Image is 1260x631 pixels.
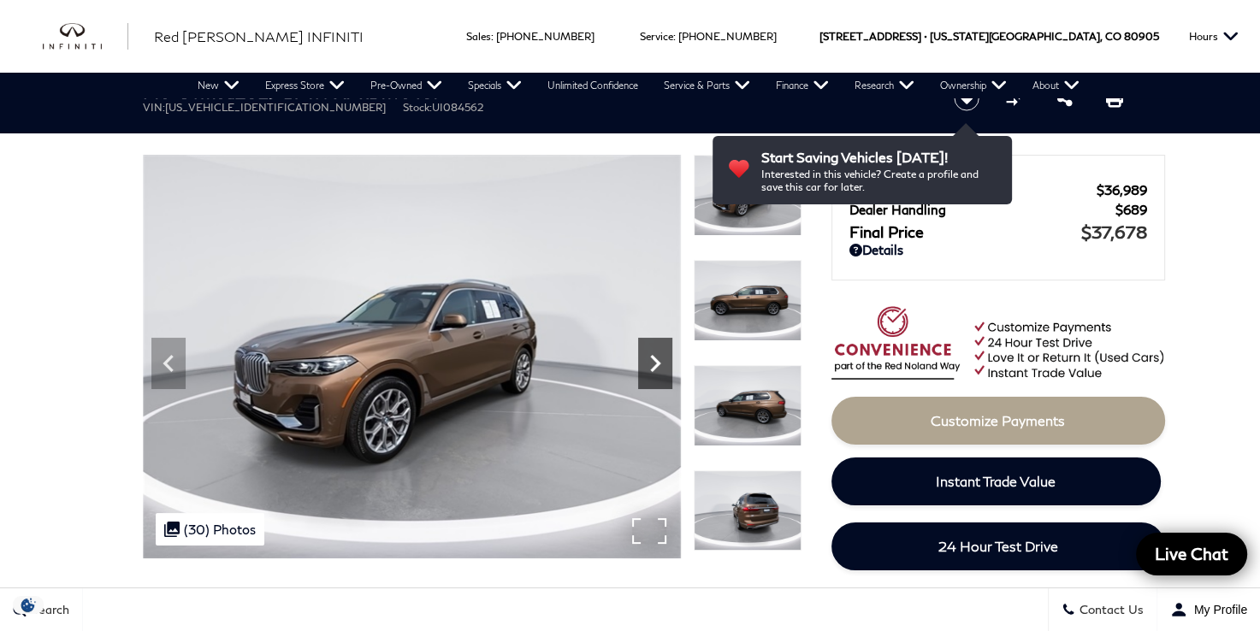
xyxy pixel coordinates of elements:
a: Pre-Owned [358,73,455,98]
button: Compare Vehicle [1003,86,1029,111]
span: Live Chat [1146,543,1237,564]
a: Service & Parts [651,73,763,98]
span: Red [PERSON_NAME] INFINITI [154,28,364,44]
a: Instant Trade Value [831,457,1161,505]
section: Click to Open Cookie Consent Modal [9,596,48,614]
span: Instant Trade Value [936,473,1056,489]
span: Sales [466,30,491,43]
span: : [491,30,494,43]
span: Stock: [403,101,432,114]
span: [US_VEHICLE_IDENTIFICATION_NUMBER] [165,101,386,114]
a: [STREET_ADDRESS] • [US_STATE][GEOGRAPHIC_DATA], CO 80905 [819,30,1159,43]
a: Final Price $37,678 [849,221,1147,242]
img: Used 2019 Bronze Metallic BMW xDrive40i image 5 [694,260,802,341]
a: Red [PERSON_NAME] INFINITI [154,27,364,47]
span: Search [27,603,69,617]
img: Opt-Out Icon [9,596,48,614]
a: [PHONE_NUMBER] [496,30,595,43]
div: Next [638,338,672,389]
a: Express Store [252,73,358,98]
nav: Main Navigation [185,73,1092,98]
a: Details [849,242,1147,257]
span: Red [PERSON_NAME] [849,182,1097,198]
span: VIN: [143,101,165,114]
button: Open user profile menu [1157,588,1260,631]
a: Unlimited Confidence [535,73,651,98]
img: Used 2019 Bronze Metallic BMW xDrive40i image 4 [694,155,802,236]
a: About [1020,73,1092,98]
span: My Profile [1187,603,1247,616]
span: Contact Us [1075,603,1144,617]
a: Customize Payments [831,397,1165,445]
span: Service [640,30,673,43]
a: New [185,73,252,98]
span: $689 [1115,202,1147,217]
span: Customize Payments [931,412,1065,428]
div: Previous [151,338,186,389]
div: (30) Photos [156,513,264,545]
a: Red [PERSON_NAME] $36,989 [849,182,1147,198]
a: Research [842,73,927,98]
span: $36,989 [1097,182,1147,198]
span: Dealer Handling [849,202,1115,217]
img: Used 2019 Bronze Metallic BMW xDrive40i image 6 [694,365,802,446]
span: UI084562 [432,101,483,114]
img: Used 2019 Bronze Metallic BMW xDrive40i image 4 [143,155,681,558]
a: infiniti [43,23,128,50]
a: Specials [455,73,535,98]
span: Final Price [849,222,1081,241]
a: Finance [763,73,842,98]
a: 24 Hour Test Drive [831,522,1165,570]
img: INFINITI [43,23,128,50]
a: Dealer Handling $689 [849,202,1147,217]
a: Ownership [927,73,1020,98]
span: $37,678 [1081,221,1147,242]
img: Used 2019 Bronze Metallic BMW xDrive40i image 7 [694,470,802,551]
span: : [673,30,676,43]
span: 24 Hour Test Drive [938,538,1058,554]
a: Live Chat [1136,533,1247,575]
a: [PHONE_NUMBER] [678,30,777,43]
